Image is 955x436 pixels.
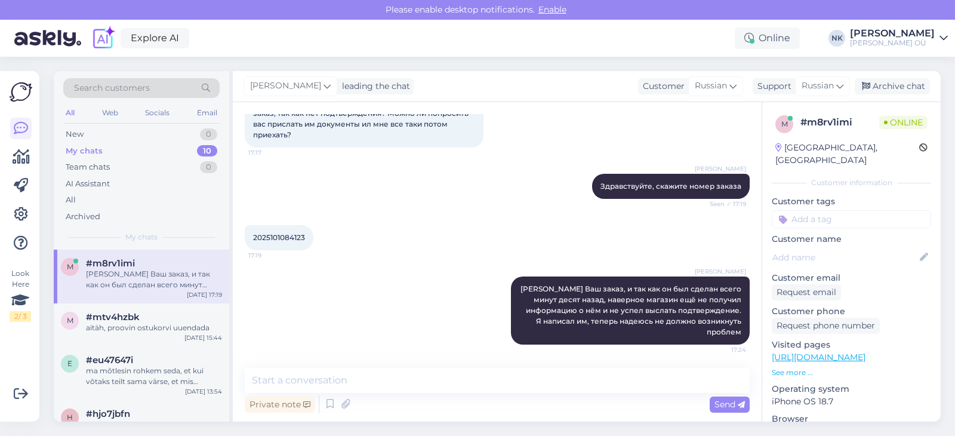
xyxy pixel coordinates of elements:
[248,148,293,157] span: 17:17
[195,105,220,121] div: Email
[695,164,746,173] span: [PERSON_NAME]
[86,258,135,269] span: #m8rv1imi
[850,38,935,48] div: [PERSON_NAME] OÜ
[695,79,727,93] span: Russian
[714,399,745,410] span: Send
[67,413,73,422] span: h
[10,268,31,322] div: Look Here
[772,395,931,408] p: iPhone OS 18.7
[772,383,931,395] p: Operating system
[879,116,928,129] span: Online
[772,195,931,208] p: Customer tags
[143,105,172,121] div: Socials
[86,409,130,419] span: #hjo7jbfn
[701,345,746,354] span: 17:24
[600,182,741,191] span: Здравствуйте, скажите номер заказа
[535,4,570,15] span: Enable
[695,267,746,276] span: [PERSON_NAME]
[772,251,917,264] input: Add name
[100,105,121,121] div: Web
[91,26,116,51] img: explore-ai
[197,145,217,157] div: 10
[772,177,931,188] div: Customer information
[850,29,935,38] div: [PERSON_NAME]
[772,339,931,351] p: Visited pages
[248,251,293,260] span: 17:19
[121,28,189,48] a: Explore AI
[520,284,743,336] span: [PERSON_NAME] Ваш заказ, и так как он был сделан всего минут десят назад, наверное магазин ещё не...
[63,105,77,121] div: All
[67,359,72,368] span: e
[802,79,834,93] span: Russian
[200,161,217,173] div: 0
[66,178,110,190] div: AI Assistant
[772,284,841,300] div: Request email
[772,352,865,363] a: [URL][DOMAIN_NAME]
[772,210,931,228] input: Add a tag
[66,161,110,173] div: Team chats
[735,27,800,49] div: Online
[850,29,948,48] a: [PERSON_NAME][PERSON_NAME] OÜ
[200,128,217,140] div: 0
[772,413,931,425] p: Browser
[781,119,788,128] span: m
[772,367,931,378] p: See more ...
[253,233,305,242] span: 2025101084123
[10,81,32,103] img: Askly Logo
[185,387,222,396] div: [DATE] 13:54
[187,290,222,299] div: [DATE] 17:19
[66,194,76,206] div: All
[772,305,931,318] p: Customer phone
[67,316,73,325] span: m
[800,115,879,130] div: # m8rv1imi
[772,318,880,334] div: Request phone number
[86,355,133,366] span: #eu47647i
[337,80,410,93] div: leading the chat
[66,211,100,223] div: Archived
[67,262,73,271] span: m
[125,232,158,242] span: My chats
[86,366,222,387] div: ma mõtlesin rohkem seda, et kui võtaks teilt sama värse, et mis pakkuda oleks ja kas saaksite nen...
[772,272,931,284] p: Customer email
[772,233,931,245] p: Customer name
[245,397,315,413] div: Private note
[855,78,930,94] div: Archive chat
[701,199,746,208] span: Seen ✓ 17:19
[86,323,222,333] div: aitäh, proovin ostukorvi uuendada
[250,79,321,93] span: [PERSON_NAME]
[775,142,919,167] div: [GEOGRAPHIC_DATA], [GEOGRAPHIC_DATA]
[66,128,84,140] div: New
[828,30,845,47] div: NK
[66,145,103,157] div: My chats
[184,333,222,342] div: [DATE] 15:44
[753,80,791,93] div: Support
[10,311,31,322] div: 2 / 3
[86,312,140,323] span: #mtv4hzbk
[86,269,222,290] div: [PERSON_NAME] Ваш заказ, и так как он был сделан всего минут десят назад, наверное магазин ещё не...
[74,82,150,94] span: Search customers
[638,80,685,93] div: Customer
